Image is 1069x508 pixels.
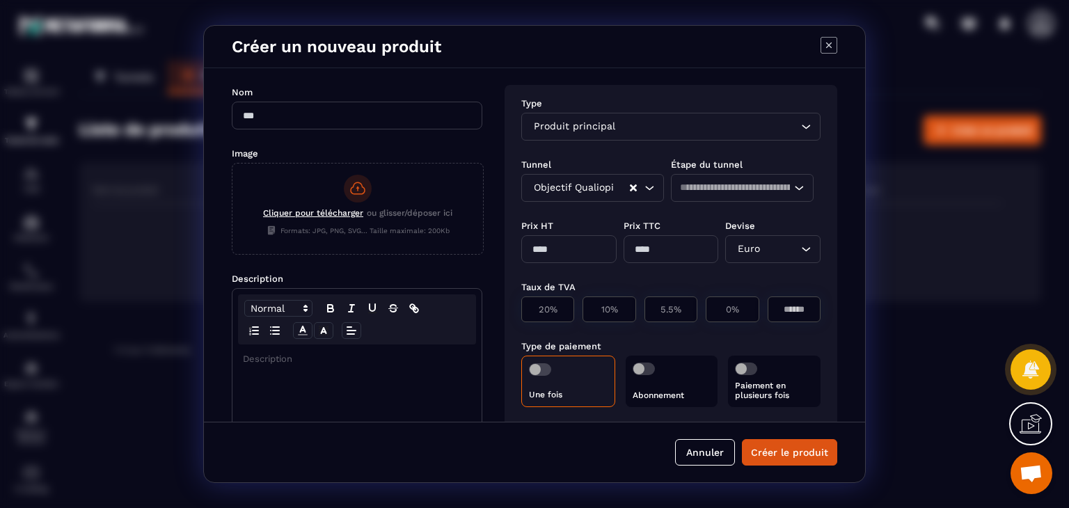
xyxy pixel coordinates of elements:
[742,439,837,466] button: Créer le produit
[618,119,798,134] input: Search for option
[521,98,542,109] label: Type
[734,241,763,257] span: Euro
[630,183,637,193] button: Clear Selected
[521,174,664,202] div: Search for option
[735,381,814,400] p: Paiement en plusieurs fois
[232,37,441,56] h4: Créer un nouveau produit
[725,221,755,231] label: Devise
[590,304,628,315] p: 10%
[521,282,576,292] label: Taux de TVA
[529,304,567,315] p: 20%
[263,208,363,218] span: Cliquer pour télécharger
[671,159,743,170] label: Étape du tunnel
[763,241,798,257] input: Search for option
[633,390,711,400] p: Abonnement
[624,221,660,231] label: Prix TTC
[232,87,253,97] label: Nom
[529,390,608,399] p: Une fois
[521,113,821,141] div: Search for option
[1011,452,1052,494] a: Ouvrir le chat
[232,273,283,284] label: Description
[675,439,735,466] button: Annuler
[680,180,791,196] input: Search for option
[521,159,551,170] label: Tunnel
[521,341,601,351] label: Type de paiement
[725,235,821,263] div: Search for option
[367,208,452,221] span: ou glisser/déposer ici
[530,180,617,196] span: Objectif Qualiopi
[521,221,553,231] label: Prix HT
[267,225,450,235] span: Formats: JPG, PNG, SVG... Taille maximale: 200Kb
[652,304,690,315] p: 5.5%
[713,304,751,315] p: 0%
[617,180,628,196] input: Search for option
[530,119,618,134] span: Produit principal
[232,148,258,159] label: Image
[671,174,814,202] div: Search for option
